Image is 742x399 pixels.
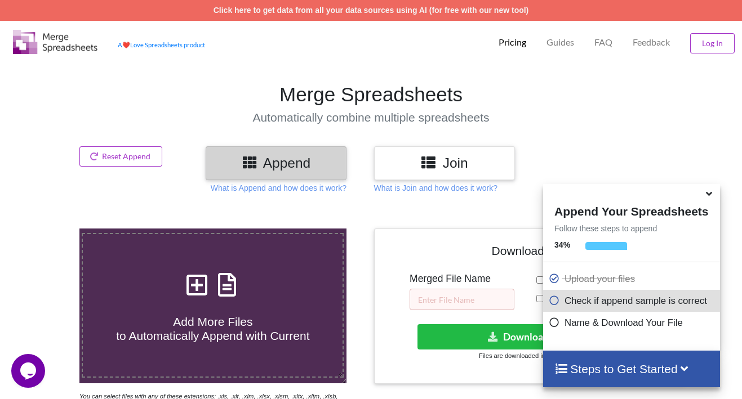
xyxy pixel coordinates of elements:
[549,316,717,330] p: Name & Download Your File
[122,41,130,48] span: heart
[79,146,163,167] button: Reset Append
[211,182,346,194] p: What is Append and how does it work?
[214,6,529,15] a: Click here to get data from all your data sources using AI (for free with our new tool)
[383,237,676,269] h4: Download File
[383,155,506,171] h3: Join
[410,273,514,285] h5: Merged File Name
[499,37,526,48] p: Pricing
[554,362,708,376] h4: Steps to Get Started
[594,37,612,48] p: FAQ
[543,201,719,218] h4: Append Your Spreadsheets
[374,182,497,194] p: What is Join and how does it work?
[554,240,570,249] b: 34 %
[13,30,97,54] img: Logo.png
[549,294,717,308] p: Check if append sample is correct
[479,352,579,359] small: Files are downloaded in .xlsx format
[417,324,638,349] button: Download File
[543,223,719,234] p: Follow these steps to append
[690,33,735,53] button: Log In
[546,37,574,48] p: Guides
[633,38,670,47] span: Feedback
[214,155,338,171] h3: Append
[11,354,47,388] iframe: chat widget
[549,272,717,286] p: Upload your files
[116,315,309,342] span: Add More Files to Automatically Append with Current
[410,289,514,310] input: Enter File Name
[118,41,205,48] a: AheartLove Spreadsheets product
